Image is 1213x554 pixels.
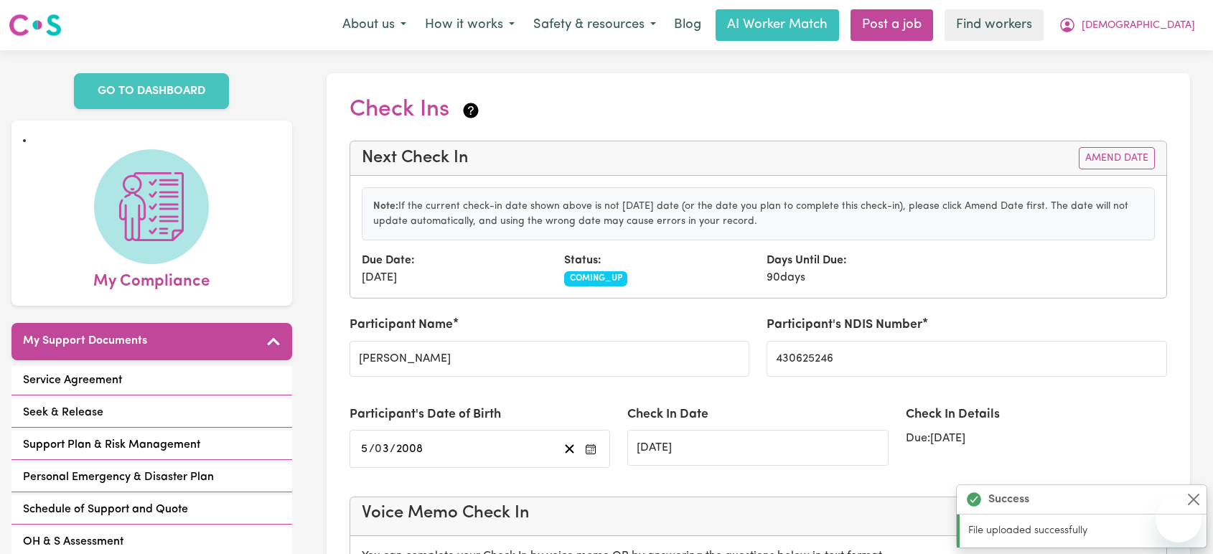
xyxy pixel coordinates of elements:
span: Support Plan & Risk Management [23,436,200,454]
button: About us [333,10,416,40]
label: Participant Name [350,316,453,334]
span: COMING_UP [564,271,628,286]
label: Participant's NDIS Number [767,316,922,334]
strong: Note: [373,201,398,212]
strong: Days Until Due: [767,255,847,266]
label: Participant's Date of Birth [350,405,501,424]
div: 90 days [758,252,960,286]
button: My Support Documents [11,323,292,360]
strong: Status: [564,255,601,266]
span: OH & S Assessment [23,533,123,550]
button: Amend Date [1079,147,1155,169]
strong: Success [988,491,1029,508]
img: Careseekers logo [9,12,62,38]
span: 0 [375,443,382,455]
span: [DEMOGRAPHIC_DATA] [1082,18,1195,34]
a: Support Plan & Risk Management [11,431,292,460]
span: Personal Emergency & Disaster Plan [23,469,214,486]
h4: Next Check In [362,148,469,169]
div: [DATE] [353,252,556,286]
a: GO TO DASHBOARD [74,73,229,109]
label: Check In Details [906,405,1000,424]
button: How it works [416,10,524,40]
a: AI Worker Match [716,9,839,41]
h5: My Support Documents [23,334,147,348]
a: Schedule of Support and Quote [11,495,292,525]
h2: Check Ins [350,96,481,123]
h4: Voice Memo Check In [362,503,1156,524]
label: Check In Date [627,405,708,424]
span: / [390,443,395,456]
input: -- [375,439,390,459]
a: Seek & Release [11,398,292,428]
strong: Due Date: [362,255,415,266]
a: Careseekers logo [9,9,62,42]
p: File uploaded successfully [968,523,1198,539]
span: / [369,443,375,456]
input: -- [360,439,369,459]
button: Close [1185,491,1202,508]
button: Safety & resources [524,10,665,40]
div: Due: [DATE] [906,430,1167,447]
span: My Compliance [93,264,210,294]
iframe: Button to launch messaging window [1156,497,1202,543]
a: Personal Emergency & Disaster Plan [11,463,292,492]
a: My Compliance [23,149,281,294]
span: Service Agreement [23,372,122,389]
a: Post a job [851,9,933,41]
a: Service Agreement [11,366,292,395]
span: Schedule of Support and Quote [23,501,188,518]
input: ---- [395,439,423,459]
span: Seek & Release [23,404,103,421]
a: Find workers [945,9,1044,41]
button: My Account [1049,10,1204,40]
p: If the current check-in date shown above is not [DATE] date (or the date you plan to complete thi... [373,199,1144,229]
a: Blog [665,9,710,41]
